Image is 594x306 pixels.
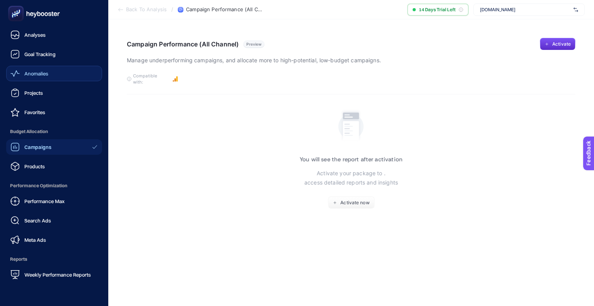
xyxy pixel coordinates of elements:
[186,7,263,13] span: Campaign Performance (All Channel)
[24,90,43,96] span: Projects
[6,85,102,101] a: Projects
[5,2,29,9] span: Feedback
[24,163,45,169] span: Products
[24,198,65,204] span: Performance Max
[6,267,102,282] a: Weekly Performance Reports
[574,6,578,14] img: svg%3e
[24,144,51,150] span: Campaigns
[246,42,261,46] span: Preview
[300,156,403,162] h3: You will see the report after activation
[6,251,102,267] span: Reports
[6,213,102,228] a: Search Ads
[304,169,398,187] p: Activate your package to . access detailed reports and insights
[6,139,102,155] a: Campaigns
[24,32,46,38] span: Analyses
[126,7,167,13] span: Back To Analysis
[6,104,102,120] a: Favorites
[419,7,456,13] span: 14 Days Trial Left
[6,178,102,193] span: Performance Optimization
[340,200,369,206] span: Activate now
[6,27,102,43] a: Analyses
[24,109,45,115] span: Favorites
[6,159,102,174] a: Products
[171,6,173,12] span: /
[6,232,102,248] a: Meta Ads
[552,41,571,47] span: Activate
[133,73,168,85] span: Compatible with:
[24,70,48,77] span: Anomalies
[24,217,51,224] span: Search Ads
[540,38,575,50] button: Activate
[6,193,102,209] a: Performance Max
[24,51,56,57] span: Goal Tracking
[127,40,239,48] h1: Campaign Performance (All Channel)
[328,197,375,209] button: Activate now
[24,272,91,278] span: Weekly Performance Reports
[6,66,102,81] a: Anomalies
[127,56,381,65] p: Manage underperforming campaigns, and allocate more to high-potential, low-budget campaigns.
[6,46,102,62] a: Goal Tracking
[24,237,46,243] span: Meta Ads
[6,124,102,139] span: Budget Allocation
[480,7,570,13] span: [DOMAIN_NAME]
